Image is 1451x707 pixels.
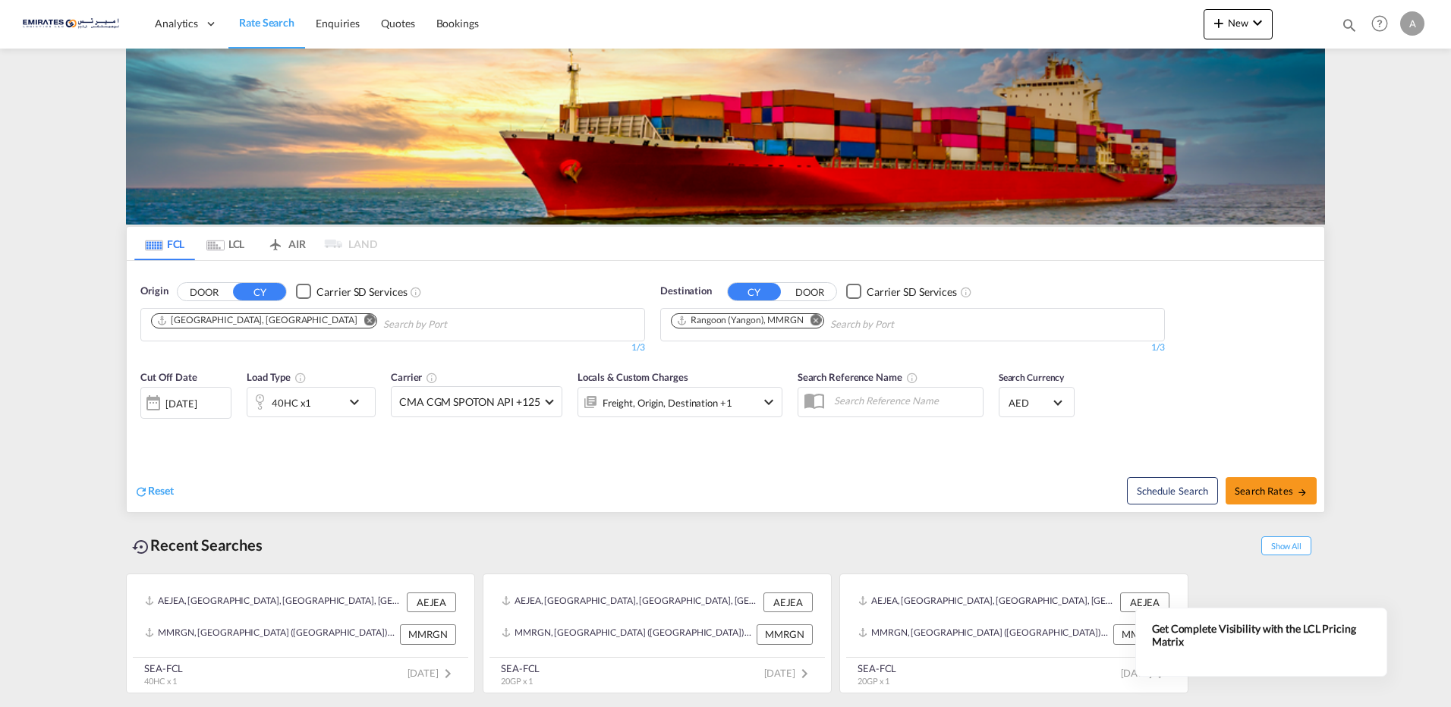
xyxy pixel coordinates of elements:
button: icon-plus 400-fgNewicon-chevron-down [1204,9,1273,39]
span: Quotes [381,17,414,30]
span: [DATE] [764,667,814,679]
md-checkbox: Checkbox No Ink [846,284,957,300]
md-tab-item: FCL [134,227,195,260]
span: Rate Search [239,16,294,29]
span: Cut Off Date [140,371,197,383]
md-chips-wrap: Chips container. Use arrow keys to select chips. [149,309,534,337]
img: c67187802a5a11ec94275b5db69a26e6.png [23,7,125,41]
div: SEA-FCL [858,661,896,675]
span: [DATE] [408,667,457,679]
recent-search-card: AEJEA, [GEOGRAPHIC_DATA], [GEOGRAPHIC_DATA], [GEOGRAPHIC_DATA], [GEOGRAPHIC_DATA] AEJEAMMRGN, [GE... [839,573,1188,693]
button: CY [233,283,286,300]
md-icon: The selected Trucker/Carrierwill be displayed in the rate results If the rates are from another f... [426,372,438,384]
div: Freight Origin Destination Factory Stuffingicon-chevron-down [578,387,782,417]
div: Rangoon (Yangon), MMRGN [676,314,804,327]
div: icon-magnify [1341,17,1358,39]
md-icon: icon-magnify [1341,17,1358,33]
md-icon: icon-backup-restore [132,538,150,556]
div: SEA-FCL [501,661,540,675]
div: Press delete to remove this chip. [676,314,807,327]
div: AEJEA [763,592,813,612]
span: Origin [140,284,168,299]
span: Load Type [247,371,307,383]
div: Jebel Ali, AEJEA [156,314,357,327]
div: MMRGN [400,624,456,644]
span: Search Reference Name [798,371,918,383]
span: AED [1009,396,1051,410]
div: MMRGN, Rangoon (Yangon), Myanmar, South East Asia, Asia Pacific [145,624,396,644]
div: OriginDOOR CY Checkbox No InkUnchecked: Search for CY (Container Yard) services for all selected ... [127,261,1324,512]
recent-search-card: AEJEA, [GEOGRAPHIC_DATA], [GEOGRAPHIC_DATA], [GEOGRAPHIC_DATA], [GEOGRAPHIC_DATA] AEJEAMMRGN, [GE... [483,573,832,693]
button: DOOR [178,283,231,300]
button: Remove [354,314,376,329]
div: MMRGN, Rangoon (Yangon), Myanmar, South East Asia, Asia Pacific [502,624,753,644]
div: MMRGN [1113,624,1169,644]
div: Help [1367,11,1400,38]
md-icon: icon-plus 400-fg [1210,14,1228,32]
div: 1/3 [660,341,1165,354]
md-icon: Unchecked: Search for CY (Container Yard) services for all selected carriers.Checked : Search for... [410,286,422,298]
img: LCL+%26+FCL+BACKGROUND.png [126,49,1325,225]
button: DOOR [783,283,836,300]
div: MMRGN, Rangoon (Yangon), Myanmar, South East Asia, Asia Pacific [858,624,1109,644]
span: Search Currency [999,372,1065,383]
md-chips-wrap: Chips container. Use arrow keys to select chips. [669,309,980,337]
md-icon: Your search will be saved by the below given name [906,372,918,384]
div: icon-refreshReset [134,483,174,500]
div: AEJEA, Jebel Ali, United Arab Emirates, Middle East, Middle East [145,592,403,612]
span: New [1210,17,1267,29]
md-datepicker: Select [140,417,152,438]
span: 40HC x 1 [144,676,177,686]
div: AEJEA, Jebel Ali, United Arab Emirates, Middle East, Middle East [502,592,760,612]
md-icon: icon-chevron-down [345,393,371,411]
div: [DATE] [165,397,197,410]
span: Show All [1261,536,1311,555]
div: AEJEA [407,592,456,612]
md-icon: Unchecked: Search for CY (Container Yard) services for all selected carriers.Checked : Search for... [960,286,972,298]
md-tab-item: LCL [195,227,256,260]
span: Locals & Custom Charges [578,371,688,383]
div: AEJEA [1120,592,1169,612]
div: Press delete to remove this chip. [156,314,360,327]
md-select: Select Currency: د.إ AEDUnited Arab Emirates Dirham [1007,391,1066,413]
span: 20GP x 1 [501,676,533,686]
div: Recent Searches [126,528,269,562]
input: Chips input. [383,313,527,337]
input: Chips input. [830,313,974,337]
md-checkbox: Checkbox No Ink [296,284,407,300]
div: 40HC x1icon-chevron-down [247,387,376,417]
button: Remove [801,314,823,329]
input: Search Reference Name [826,389,983,412]
div: 40HC x1 [272,392,311,413]
div: Freight Origin Destination Factory Stuffing [603,392,732,413]
div: SEA-FCL [144,661,183,675]
span: Destination [660,284,712,299]
span: 20GP x 1 [858,676,889,686]
md-tab-item: AIR [256,227,316,260]
md-icon: icon-arrow-right [1297,487,1308,498]
span: Bookings [436,17,479,30]
span: Analytics [155,16,198,31]
span: Search Rates [1235,485,1308,497]
span: Reset [148,484,174,497]
md-icon: icon-chevron-right [795,665,814,683]
md-icon: icon-airplane [266,235,285,247]
div: A [1400,11,1424,36]
md-icon: icon-chevron-down [760,393,778,411]
md-pagination-wrapper: Use the left and right arrow keys to navigate between tabs [134,227,377,260]
div: Carrier SD Services [867,284,957,300]
md-icon: icon-chevron-right [439,665,457,683]
div: AEJEA, Jebel Ali, United Arab Emirates, Middle East, Middle East [858,592,1116,612]
span: CMA CGM SPOTON API +125 [399,394,540,410]
md-icon: icon-chevron-down [1248,14,1267,32]
button: Search Ratesicon-arrow-right [1226,477,1317,504]
button: Note: By default Schedule search will only considerorigin ports, destination ports and cut off da... [1127,477,1218,504]
button: CY [728,283,781,300]
recent-search-card: AEJEA, [GEOGRAPHIC_DATA], [GEOGRAPHIC_DATA], [GEOGRAPHIC_DATA], [GEOGRAPHIC_DATA] AEJEAMMRGN, [GE... [126,573,475,693]
div: Carrier SD Services [316,284,407,300]
div: 1/3 [140,341,645,354]
md-icon: icon-information-outline [294,372,307,384]
span: Enquiries [316,17,360,30]
div: MMRGN [757,624,813,644]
